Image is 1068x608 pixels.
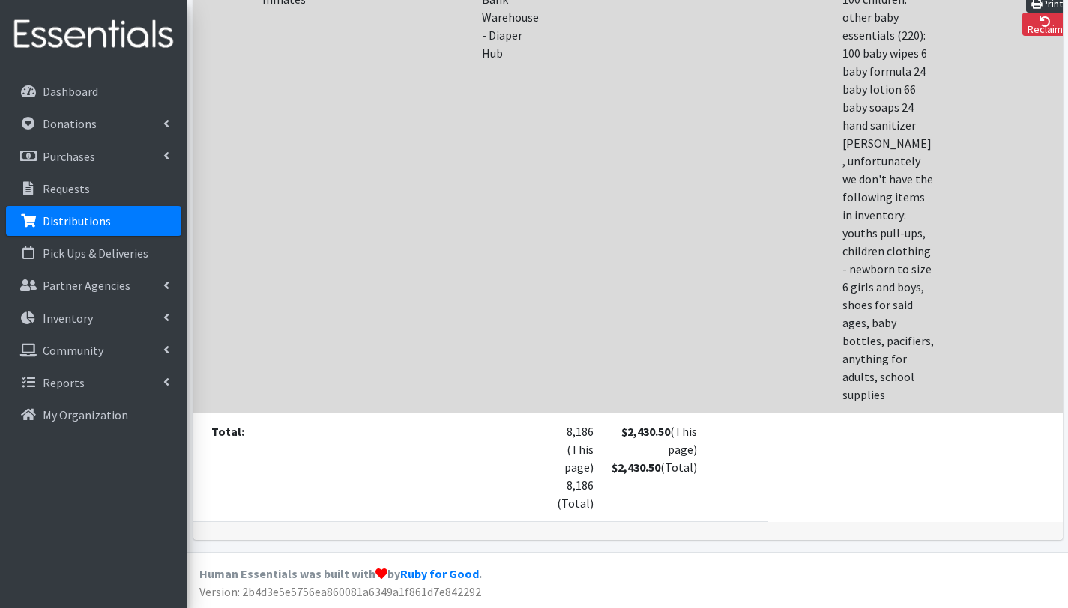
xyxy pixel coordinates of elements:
p: Donations [43,116,97,131]
a: Partner Agencies [6,270,181,300]
span: Version: 2b4d3e5e5756ea860081a6349a1f861d7e842292 [199,584,481,599]
p: Dashboard [43,84,98,99]
p: My Organization [43,407,128,422]
p: Inventory [43,311,93,326]
a: Dashboard [6,76,181,106]
a: Requests [6,174,181,204]
a: Inventory [6,303,181,333]
a: Pick Ups & Deliveries [6,238,181,268]
p: Partner Agencies [43,278,130,293]
p: Community [43,343,103,358]
a: Ruby for Good [400,566,479,581]
strong: Human Essentials was built with by . [199,566,482,581]
a: My Organization [6,400,181,430]
p: Reports [43,375,85,390]
p: Distributions [43,213,111,228]
strong: $2,430.50 [621,424,670,439]
td: (This page) (Total) [603,413,706,521]
img: HumanEssentials [6,10,181,60]
a: Reports [6,368,181,398]
strong: $2,430.50 [612,460,660,475]
a: Distributions [6,206,181,236]
p: Purchases [43,149,95,164]
a: Donations [6,109,181,139]
a: Community [6,335,181,365]
td: 8,186 (This page) 8,186 (Total) [548,413,603,521]
strong: Total: [211,424,244,439]
a: Purchases [6,142,181,171]
p: Pick Ups & Deliveries [43,246,148,261]
p: Requests [43,181,90,196]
